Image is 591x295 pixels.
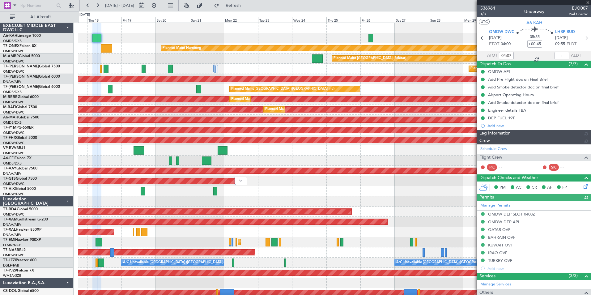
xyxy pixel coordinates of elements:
[360,17,395,23] div: Fri 26
[3,218,48,221] a: T7-XAMGulfstream G-200
[3,116,18,119] span: A6-MAH
[3,273,21,278] a: WMSA/SZB
[555,41,565,47] span: 09:55
[3,177,16,181] span: T7-GTS
[555,35,568,41] span: [DATE]
[231,84,334,94] div: Planned Maint [GEOGRAPHIC_DATA] ([GEOGRAPHIC_DATA] Intl)
[569,272,578,279] span: (3/3)
[3,182,24,186] a: OMDW/DWC
[470,64,531,73] div: Planned Maint Dubai (Al Maktoum Intl)
[3,161,22,166] a: OMDB/DXB
[3,289,18,293] span: CS-DOU
[239,179,243,182] img: arrow-gray.svg
[326,17,361,23] div: Thu 25
[3,105,37,109] a: M-RAFIGlobal 7500
[547,185,552,191] span: AF
[3,167,37,170] a: T7-AAYGlobal 7500
[488,108,526,113] div: Engineer details TBA
[530,34,540,40] span: 05:55
[3,177,37,181] a: T7-GTSGlobal 7500
[3,105,16,109] span: M-RAFI
[501,41,511,47] span: 04:00
[3,233,21,237] a: DNAA/ABV
[3,34,41,38] a: A6-KAHLineage 1000
[3,75,39,79] span: T7-[PERSON_NAME]
[105,3,134,8] span: [DATE] - [DATE]
[3,120,22,125] a: OMDB/DXB
[3,141,24,145] a: OMDW/DWC
[516,185,521,191] span: AC
[240,237,299,247] div: Planned Maint [GEOGRAPHIC_DATA]
[3,44,36,48] a: T7-ONEXFalcon 8X
[211,1,248,11] button: Refresh
[3,263,19,268] a: EGLF/FAB
[480,5,495,11] span: 536964
[3,95,39,99] a: M-RRRRGlobal 6000
[87,17,121,23] div: Thu 18
[3,65,60,68] a: T7-[PERSON_NAME]Global 7500
[3,259,16,262] span: T7-LZZI
[3,259,36,262] a: T7-LZZIPraetor 600
[3,136,37,140] a: T7-FHXGlobal 5000
[3,187,15,191] span: T7-AIX
[3,228,41,232] a: T7-XALHawker 850XP
[3,187,36,191] a: T7-AIXGlobal 5000
[121,17,156,23] div: Fri 19
[395,17,429,23] div: Sat 27
[3,171,21,176] a: DNAA/ABV
[571,53,581,59] span: ALDT
[489,29,514,35] span: OMDW DWC
[3,218,17,221] span: T7-XAM
[3,90,22,94] a: OMDB/DXB
[396,258,497,267] div: A/C Unavailable [GEOGRAPHIC_DATA] ([GEOGRAPHIC_DATA])
[429,17,463,23] div: Sun 28
[555,29,575,35] span: LHBP BUD
[3,95,18,99] span: M-RRRR
[479,273,495,280] span: Services
[526,19,542,26] span: A6-KAH
[3,222,21,227] a: DNAA/ABV
[562,185,567,191] span: FP
[479,174,538,182] span: Dispatch Checks and Weather
[220,3,246,8] span: Refresh
[190,17,224,23] div: Sun 21
[488,84,559,90] div: Add Smoke detector doc on final brief
[123,258,223,267] div: A/C Unavailable [GEOGRAPHIC_DATA] ([GEOGRAPHIC_DATA])
[265,105,326,114] div: Planned Maint Dubai (Al Maktoum Intl)
[3,238,41,242] a: T7-EMIHawker 900XP
[3,126,19,130] span: T7-P1MP
[155,17,190,23] div: Sat 20
[334,54,406,63] div: Planned Maint [GEOGRAPHIC_DATA] (Seletar)
[488,92,534,97] div: Airport Operating Hours
[3,248,17,252] span: T7-NAS
[3,253,24,258] a: OMDW/DWC
[3,146,16,150] span: VP-BVV
[3,54,19,58] span: M-AMBR
[7,12,67,22] button: All Aircraft
[524,8,544,15] div: Underway
[3,192,24,196] a: OMDW/DWC
[3,130,24,135] a: OMDW/DWC
[3,44,19,48] span: T7-ONEX
[3,248,26,252] a: T7-NASBBJ2
[3,110,24,115] a: OMDW/DWC
[163,44,201,53] div: Planned Maint Nurnberg
[224,17,258,23] div: Mon 22
[567,41,576,47] span: ELDT
[532,185,537,191] span: CR
[3,151,24,156] a: OMDW/DWC
[79,12,90,18] div: [DATE]
[479,61,511,68] span: Dispatch To-Dos
[3,54,40,58] a: M-AMBRGlobal 5000
[3,116,39,119] a: A6-MAHGlobal 7500
[3,100,24,105] a: OMDW/DWC
[19,1,54,10] input: Trip Number
[489,35,502,41] span: [DATE]
[3,212,24,217] a: OMDW/DWC
[3,156,15,160] span: A6-EFI
[3,85,39,89] span: T7-[PERSON_NAME]
[3,34,17,38] span: A6-KAH
[569,5,588,11] span: EJO007
[3,146,25,150] a: VP-BVVBBJ1
[3,167,16,170] span: T7-AAY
